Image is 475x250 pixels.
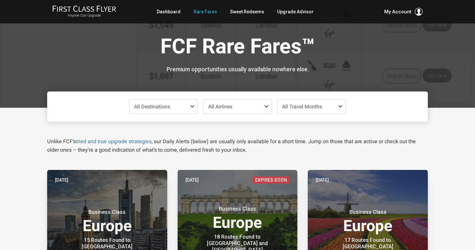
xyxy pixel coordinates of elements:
span: All Destinations [134,104,170,110]
h3: Premium opportunities usually available nowhere else. [52,66,423,73]
a: First Class FlyerAnyone Can Upgrade [52,5,116,18]
div: 17 Routes Found to [GEOGRAPHIC_DATA] [327,237,409,250]
span: All Airlines [208,104,232,110]
a: Sweet Redeems [230,6,264,18]
a: tried and true upgrade strategies [76,138,152,145]
button: My Account [384,8,423,16]
time: [DATE] [316,176,329,184]
p: Unlike FCF’s , our Daily Alerts (below) are usually only available for a short time. Jump on thos... [47,137,428,154]
h1: FCF Rare Fares™ [52,35,423,60]
h3: Europe [185,206,290,230]
span: Expires Soon [252,176,290,184]
time: [DATE] [185,176,199,184]
small: Business Class [327,209,409,215]
span: My Account [384,8,412,16]
a: Rare Fares [194,6,217,18]
a: Upgrade Advisor [277,6,314,18]
a: Dashboard [157,6,181,18]
h3: Europe [55,209,159,234]
small: Anyone Can Upgrade [52,13,116,18]
small: Business Class [197,206,278,212]
div: 15 Routes Found to [GEOGRAPHIC_DATA] [66,237,148,250]
span: All Travel Months [282,104,322,110]
img: First Class Flyer [52,5,116,12]
small: Business Class [66,209,148,215]
h3: Europe [316,209,420,234]
time: [DATE] [55,176,68,184]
